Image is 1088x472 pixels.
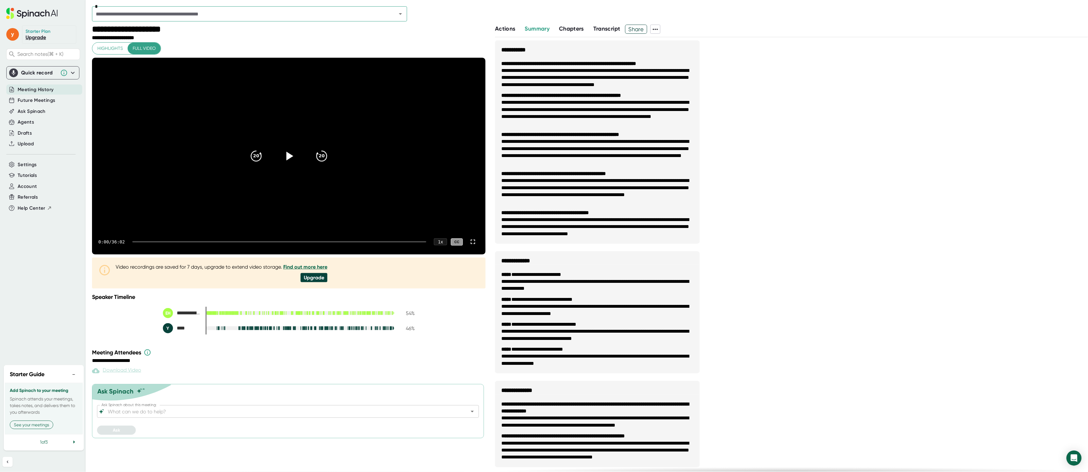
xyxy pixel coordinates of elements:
h2: Starter Guide [10,370,44,379]
button: Open [396,9,405,18]
div: Upgrade [301,273,327,282]
button: Account [18,183,37,190]
span: Chapters [559,25,584,32]
button: Agents [18,119,34,126]
button: Ask [97,426,136,435]
div: Y [163,323,173,333]
span: y [6,28,19,41]
a: Find out more here [283,264,327,270]
div: Quick record [21,70,57,76]
h3: Add Spinach to your meeting [10,388,78,393]
button: Meeting History [18,86,54,93]
span: Full video [133,44,156,52]
button: Drafts [18,130,32,137]
input: What can we do to help? [106,407,458,416]
div: Paid feature [92,367,141,375]
div: Video recordings are saved for 7 days, upgrade to extend video storage. [116,264,327,270]
a: Upgrade [26,34,46,40]
span: 1 of 3 [40,440,48,445]
span: Search notes (⌘ + K) [17,51,78,57]
div: Ask Spinach [97,388,134,395]
button: Chapters [559,25,584,33]
div: EH [163,308,173,318]
button: Actions [495,25,515,33]
div: 54 % [399,310,415,316]
button: Open [468,407,477,416]
span: Highlights [97,44,123,52]
button: Referrals [18,194,38,201]
button: Tutorials [18,172,37,179]
button: Settings [18,161,37,168]
span: Help Center [18,205,45,212]
div: Speaker Timeline [92,294,486,300]
button: Collapse sidebar [3,457,13,467]
button: Ask Spinach [18,108,46,115]
span: Share [625,24,647,35]
div: 46 % [399,325,415,331]
div: Evan Hutcheson [163,308,201,318]
div: 1 x [434,238,447,245]
div: CC [451,238,463,246]
div: Starter Plan [26,29,51,34]
button: Full video [128,43,161,54]
button: Future Meetings [18,97,55,104]
button: Help Center [18,205,52,212]
div: Yoav [163,323,201,333]
button: Summary [525,25,550,33]
div: 0:00 / 36:02 [98,239,125,244]
div: Open Intercom Messenger [1067,451,1082,466]
div: Meeting Attendees [92,349,487,356]
span: Ask [113,428,120,433]
p: Spinach attends your meetings, takes notes, and delivers them to you afterwards [10,396,78,416]
button: Highlights [92,43,128,54]
button: Transcript [593,25,620,33]
button: Share [625,25,648,34]
div: Quick record [9,67,77,79]
span: Actions [495,25,515,32]
span: Transcript [593,25,620,32]
button: Upload [18,140,34,148]
span: Summary [525,25,550,32]
button: See your meetings [10,421,53,429]
button: − [70,370,78,379]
